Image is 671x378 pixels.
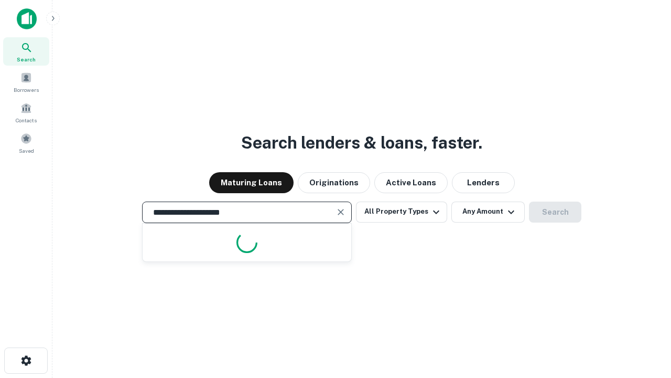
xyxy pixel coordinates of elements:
[17,55,36,64] span: Search
[14,86,39,94] span: Borrowers
[3,37,49,66] a: Search
[17,8,37,29] img: capitalize-icon.png
[619,294,671,344] iframe: Chat Widget
[356,202,447,223] button: All Property Types
[333,205,348,219] button: Clear
[3,129,49,157] a: Saved
[451,202,525,223] button: Any Amount
[241,130,482,155] h3: Search lenders & loans, faster.
[452,172,515,193] button: Lenders
[209,172,294,193] button: Maturing Loans
[3,98,49,127] a: Contacts
[16,116,37,124] span: Contacts
[3,68,49,96] a: Borrowers
[19,146,34,155] span: Saved
[374,172,448,193] button: Active Loans
[298,172,370,193] button: Originations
